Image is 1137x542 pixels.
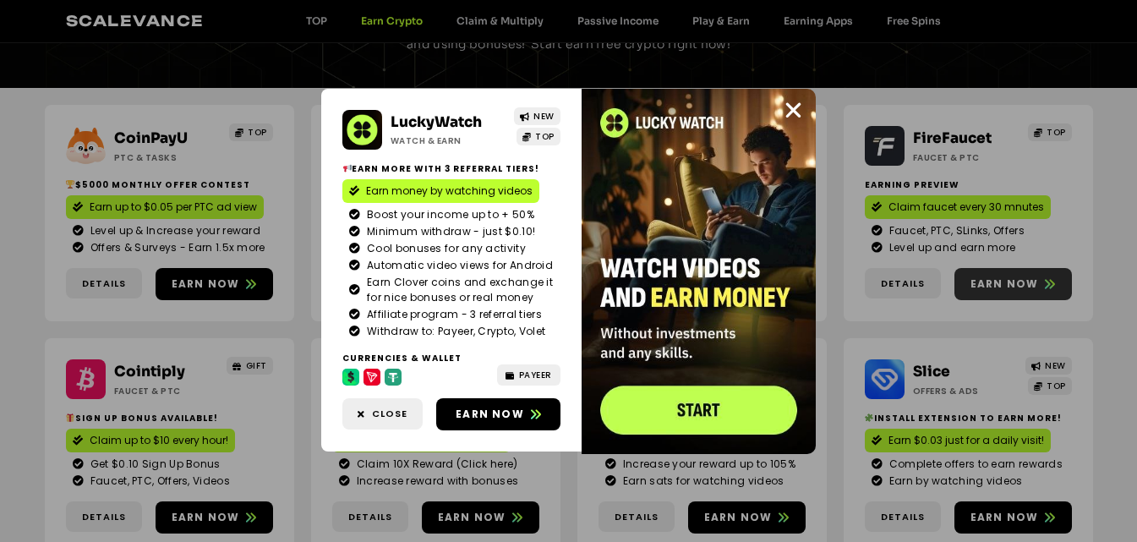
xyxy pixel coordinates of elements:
[363,324,545,339] span: Withdraw to: Payeer, Crypto, Volet
[535,130,555,143] span: TOP
[363,241,526,256] span: Cool bonuses for any activity
[366,183,533,199] span: Earn money by watching videos
[363,307,542,322] span: Affiliate program - 3 referral tiers
[436,398,560,430] a: Earn now
[363,224,535,239] span: Minimum withdraw - just $0.10!
[363,258,553,273] span: Automatic video views for Android
[342,179,539,203] a: Earn money by watching videos
[391,113,482,131] a: LuckyWatch
[372,407,407,421] span: Close
[456,407,524,422] span: Earn now
[519,369,552,381] span: PAYEER
[342,162,560,175] h2: Earn more with 3 referral Tiers!
[497,364,560,386] a: PAYEER
[514,107,560,125] a: NEW
[391,134,502,147] h2: Watch & Earn
[343,164,352,172] img: 📢
[783,100,804,121] a: Close
[342,352,560,364] h2: Currencies & Wallet
[363,275,554,305] span: Earn Clover coins and exchange it for nice bonuses or real money
[517,128,560,145] a: TOP
[533,110,555,123] span: NEW
[342,398,423,430] a: Close
[363,207,534,222] span: Boost your income up to + 50%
